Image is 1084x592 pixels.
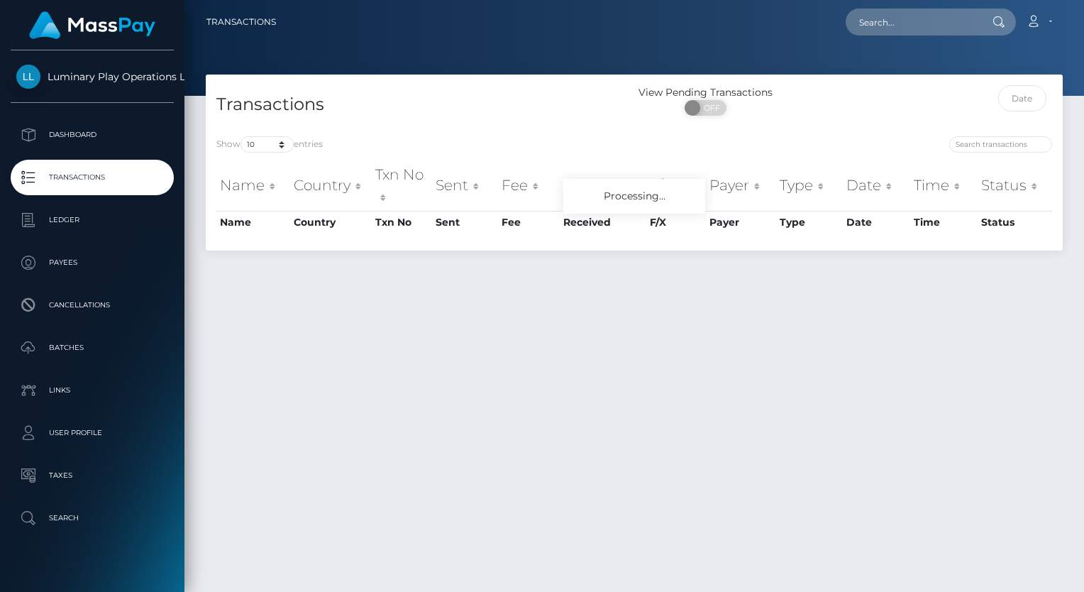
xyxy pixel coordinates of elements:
p: Dashboard [16,124,168,146]
a: Ledger [11,202,174,238]
a: Dashboard [11,117,174,153]
th: Payer [706,211,776,234]
th: Time [910,211,978,234]
th: Status [978,211,1052,234]
p: Ledger [16,209,168,231]
p: Search [16,508,168,529]
th: Fee [498,160,560,211]
th: Date [843,211,910,234]
a: Payees [11,245,174,280]
th: Sent [432,160,498,211]
th: F/X [646,160,705,211]
th: Sent [432,211,498,234]
h4: Transactions [216,92,624,117]
p: User Profile [16,422,168,444]
p: Batches [16,337,168,358]
th: Fee [498,211,560,234]
th: Status [978,160,1052,211]
a: Batches [11,330,174,366]
th: Txn No [372,160,432,211]
input: Search... [846,9,979,35]
select: Showentries [240,136,294,153]
th: Txn No [372,211,432,234]
a: Transactions [206,7,276,37]
img: Luminary Play Operations Limited [16,65,40,89]
th: Name [216,160,290,211]
a: Links [11,373,174,408]
th: Country [290,211,372,234]
p: Transactions [16,167,168,188]
th: Payer [706,160,776,211]
label: Show entries [216,136,323,153]
span: Luminary Play Operations Limited [11,70,174,83]
th: Received [560,211,646,234]
a: Cancellations [11,287,174,323]
div: View Pending Transactions [634,85,777,100]
th: Date [843,160,910,211]
input: Search transactions [949,136,1052,153]
th: Country [290,160,372,211]
a: Search [11,500,174,536]
th: Received [560,160,646,211]
div: Processing... [563,179,705,214]
th: Time [910,160,978,211]
input: Date filter [998,85,1046,111]
a: User Profile [11,415,174,451]
th: F/X [646,211,705,234]
a: Transactions [11,160,174,195]
p: Links [16,380,168,401]
p: Cancellations [16,295,168,316]
a: Taxes [11,458,174,493]
p: Payees [16,252,168,273]
span: OFF [692,100,728,116]
th: Type [776,160,843,211]
img: MassPay Logo [29,11,155,39]
th: Name [216,211,290,234]
p: Taxes [16,465,168,486]
th: Type [776,211,843,234]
